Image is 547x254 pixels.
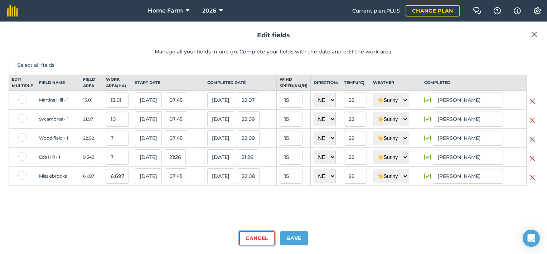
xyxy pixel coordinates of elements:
button: 07:45 [165,168,187,184]
button: 22:07 [237,92,259,108]
th: Completed date [204,75,276,91]
img: svg+xml;base64,PHN2ZyB4bWxucz0iaHR0cDovL3d3dy53My5vcmcvMjAwMC9zdmciIHdpZHRoPSIyMiIgaGVpZ2h0PSIzMC... [529,173,535,182]
h2: Edit fields [9,30,538,41]
button: [DATE] [207,111,234,127]
img: svg+xml;base64,PHN2ZyB4bWxucz0iaHR0cDovL3d3dy53My5vcmcvMjAwMC9zdmciIHdpZHRoPSIyMiIgaGVpZ2h0PSIzMC... [529,135,535,144]
button: 22:08 [237,168,260,184]
th: Weather [370,75,421,91]
button: [DATE] [135,130,162,146]
p: Manage all your fields in one go. Complete your fields with the date and edit the work area. [9,48,538,56]
div: Open Intercom Messenger [523,230,540,247]
span: Current plan : PLUS [352,7,400,15]
th: Start date [132,75,204,91]
button: 07:45 [165,111,187,127]
button: [DATE] [207,168,234,184]
td: 22.52 [80,129,103,148]
th: Edit multiple [9,75,36,91]
th: Field Area [80,75,103,91]
button: [DATE] [135,149,162,165]
th: Work area ( Ha ) [103,75,132,91]
button: [DATE] [207,149,234,165]
button: [DATE] [135,92,162,108]
td: Wood field - 1 [36,129,80,148]
button: [DATE] [207,130,234,146]
img: svg+xml;base64,PHN2ZyB4bWxucz0iaHR0cDovL3d3dy53My5vcmcvMjAwMC9zdmciIHdpZHRoPSIyMiIgaGVpZ2h0PSIzMC... [529,154,535,163]
th: Wind speed ( km/h ) [276,75,310,91]
td: 21.97 [80,110,103,129]
td: 6.697 [80,167,103,186]
img: svg+xml;base64,PHN2ZyB4bWxucz0iaHR0cDovL3d3dy53My5vcmcvMjAwMC9zdmciIHdpZHRoPSIyMiIgaGVpZ2h0PSIzMC... [529,116,535,124]
td: Misslebrooks [36,167,80,186]
button: 07:45 [165,92,187,108]
button: [DATE] [207,92,234,108]
button: 22:09 [237,111,260,127]
img: A cog icon [533,7,542,14]
button: 21:26 [237,149,258,165]
img: fieldmargin Logo [7,5,18,17]
td: Eds Hill - 1 [36,148,80,167]
img: svg+xml;base64,PHN2ZyB4bWxucz0iaHR0cDovL3d3dy53My5vcmcvMjAwMC9zdmciIHdpZHRoPSIyMiIgaGVpZ2h0PSIzMC... [529,97,535,105]
img: A question mark icon [493,7,502,14]
button: 22:09 [237,130,260,146]
button: Cancel [239,231,275,245]
td: Martins Hill - 1 [36,91,80,110]
button: [DATE] [135,111,162,127]
th: Field name [36,75,80,91]
span: Home Farm [148,6,183,15]
button: [DATE] [135,168,162,184]
label: Select all fields [9,61,538,69]
img: Two speech bubbles overlapping with the left bubble in the forefront [473,7,481,14]
img: svg+xml;base64,PHN2ZyB4bWxucz0iaHR0cDovL3d3dy53My5vcmcvMjAwMC9zdmciIHdpZHRoPSIyMiIgaGVpZ2h0PSIzMC... [531,30,537,39]
button: 21:26 [165,149,186,165]
td: 13.01 [80,91,103,110]
span: 2026 [202,6,216,15]
a: Change plan [406,5,460,17]
td: Sycamores - 1 [36,110,80,129]
th: Temp. ( ° C ) [341,75,370,91]
img: svg+xml;base64,PHN2ZyB4bWxucz0iaHR0cDovL3d3dy53My5vcmcvMjAwMC9zdmciIHdpZHRoPSIxNyIgaGVpZ2h0PSIxNy... [514,6,521,15]
th: Direction: [310,75,341,91]
button: 07:45 [165,130,187,146]
th: Completed [421,75,527,91]
button: Save [280,231,308,245]
td: 9.543 [80,148,103,167]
